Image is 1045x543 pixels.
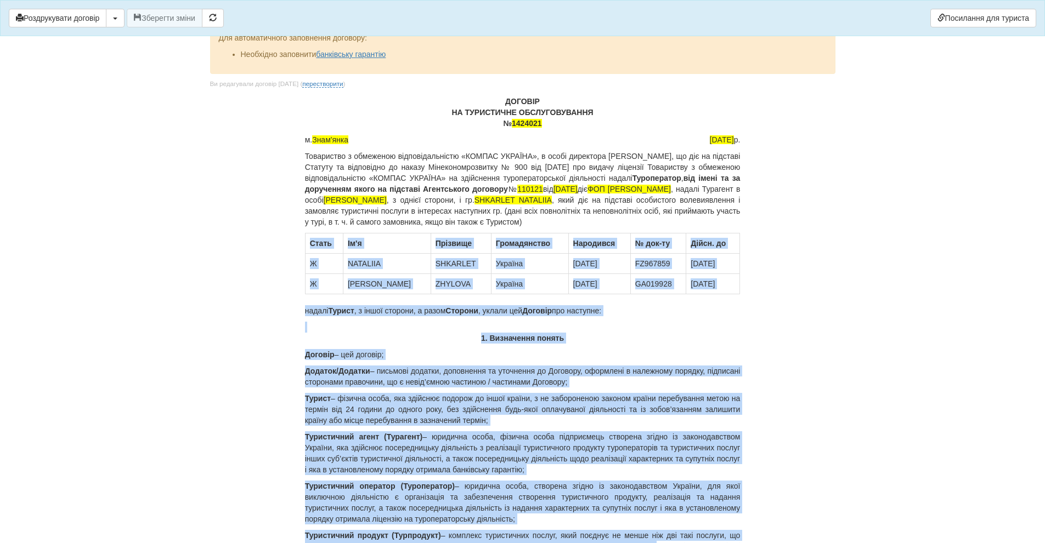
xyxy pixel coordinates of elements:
[568,254,630,274] td: [DATE]
[305,305,741,316] p: надалі , з іншої сторони, а разом , уклали цей про наступне:
[553,185,578,193] span: [DATE]
[343,233,431,254] th: Ім'я
[316,50,386,59] a: банківську гарантію
[491,233,568,254] th: Громадянство
[630,254,686,274] td: FZ967859
[305,531,441,540] b: Туристичний продукт (Турпродукт)
[305,431,741,475] p: – юридична особа, фізична особа підприємець створена згідно із законодавством України, яка здійсн...
[305,333,741,344] p: 1. Визначення понять
[686,254,740,274] td: [DATE]
[686,233,740,254] th: Дійсн. до
[312,135,348,144] span: Знам'янка
[305,274,343,294] td: Ж
[512,119,542,128] span: 1424021
[491,274,568,294] td: Україна
[305,254,343,274] td: Ж
[305,365,741,387] p: – письмові додатки, доповнення та уточнення до Договору, оформлені в належному порядку, підписані...
[517,185,543,193] span: 110121
[431,274,491,294] td: ZHYLOVA
[305,350,335,359] b: Договір
[302,80,343,88] a: перестворити
[475,196,552,204] span: SHKARLET NATALIIA
[305,151,741,227] p: Товариство з обмеженою відповідальністю «КОМПАС УКРАЇНА», в особі директора [PERSON_NAME], що діє...
[630,274,686,294] td: GA019928
[305,134,348,145] span: м.
[343,274,431,294] td: [PERSON_NAME]
[431,254,491,274] td: SHKARLET
[219,21,827,60] div: Для автоматичного заповнення договору:
[568,274,630,294] td: [DATE]
[305,481,741,524] p: – юридична особа, створена згідно із законодавством України, для якої виключною діяльністю є орга...
[431,233,491,254] th: Прiзвище
[324,196,387,204] span: [PERSON_NAME]
[305,349,741,360] p: – цей договір;
[632,174,681,182] b: Туроператор
[568,233,630,254] th: Народився
[305,394,331,403] b: Турист
[588,185,671,193] span: ФОП [PERSON_NAME]
[491,254,568,274] td: Україна
[445,306,478,315] b: Сторони
[127,9,202,27] button: Зберегти зміни
[305,393,741,426] p: – фізична особа, яка здійснює подорож до іншої країни, з не забороненою законом країни перебуванн...
[9,9,106,27] button: Роздрукувати договір
[710,134,741,145] span: р.
[305,96,741,129] p: ДОГОВІР НА ТУРИСТИЧНЕ ОБСЛУГОВУВАННЯ №
[686,274,740,294] td: [DATE]
[210,79,346,89] div: Ви редагували договір [DATE] ( )
[630,233,686,254] th: № док-ту
[305,482,455,490] b: Туристичний оператор (Туроператор)
[522,306,552,315] b: Договір
[328,306,354,315] b: Турист
[930,9,1036,27] a: Посилання для туриста
[710,135,734,144] span: [DATE]
[241,49,827,60] li: Необхідно заповнити
[305,233,343,254] th: Стать
[305,432,423,441] b: Туристичний агент (Турагент)
[343,254,431,274] td: NATALIIA
[305,367,370,375] b: Додаток/Додатки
